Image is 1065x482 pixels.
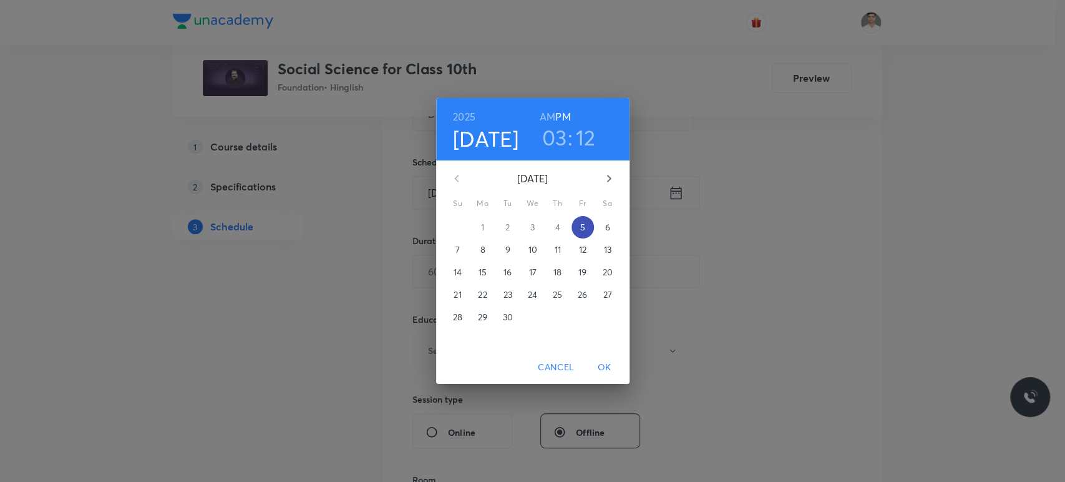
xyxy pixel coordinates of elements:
p: 9 [505,243,510,256]
p: 10 [528,243,537,256]
button: 29 [472,306,494,328]
button: 03 [542,124,567,150]
button: 30 [497,306,519,328]
button: AM [540,108,555,125]
p: 25 [553,288,562,301]
button: 26 [571,283,594,306]
button: 27 [596,283,619,306]
p: 18 [553,266,562,278]
button: OK [585,356,625,379]
p: 20 [602,266,612,278]
p: 6 [605,221,610,234]
p: 5 [580,221,585,234]
button: 24 [522,283,544,306]
button: 14 [447,261,469,283]
p: 7 [455,243,460,256]
button: 20 [596,261,619,283]
button: 12 [571,239,594,261]
button: 11 [547,239,569,261]
span: Tu [497,197,519,210]
p: 22 [478,288,487,301]
p: 15 [479,266,487,278]
p: 24 [528,288,537,301]
p: 29 [478,311,487,323]
p: 23 [503,288,512,301]
p: 28 [453,311,462,323]
span: Cancel [538,360,574,375]
button: Cancel [533,356,579,379]
p: 13 [603,243,611,256]
p: 26 [578,288,587,301]
span: Sa [596,197,619,210]
button: 12 [576,124,596,150]
button: 10 [522,239,544,261]
p: 30 [502,311,512,323]
span: Su [447,197,469,210]
button: 9 [497,239,519,261]
button: 5 [571,216,594,239]
p: 12 [578,243,586,256]
p: 21 [454,288,461,301]
span: Fr [571,197,594,210]
p: 11 [554,243,560,256]
button: 19 [571,261,594,283]
p: 19 [578,266,586,278]
span: We [522,197,544,210]
button: 13 [596,239,619,261]
p: 14 [454,266,462,278]
p: [DATE] [472,171,594,186]
button: 6 [596,216,619,239]
h3: : [568,124,573,150]
button: PM [555,108,570,125]
button: [DATE] [453,125,519,152]
button: 16 [497,261,519,283]
button: 8 [472,239,494,261]
button: 2025 [453,108,475,125]
span: Th [547,197,569,210]
button: 18 [547,261,569,283]
button: 22 [472,283,494,306]
button: 21 [447,283,469,306]
button: 17 [522,261,544,283]
button: 28 [447,306,469,328]
p: 8 [480,243,485,256]
button: 15 [472,261,494,283]
button: 25 [547,283,569,306]
button: 7 [447,239,469,261]
button: 23 [497,283,519,306]
span: Mo [472,197,494,210]
p: 27 [603,288,611,301]
span: OK [590,360,620,375]
p: 17 [528,266,536,278]
p: 16 [503,266,512,278]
